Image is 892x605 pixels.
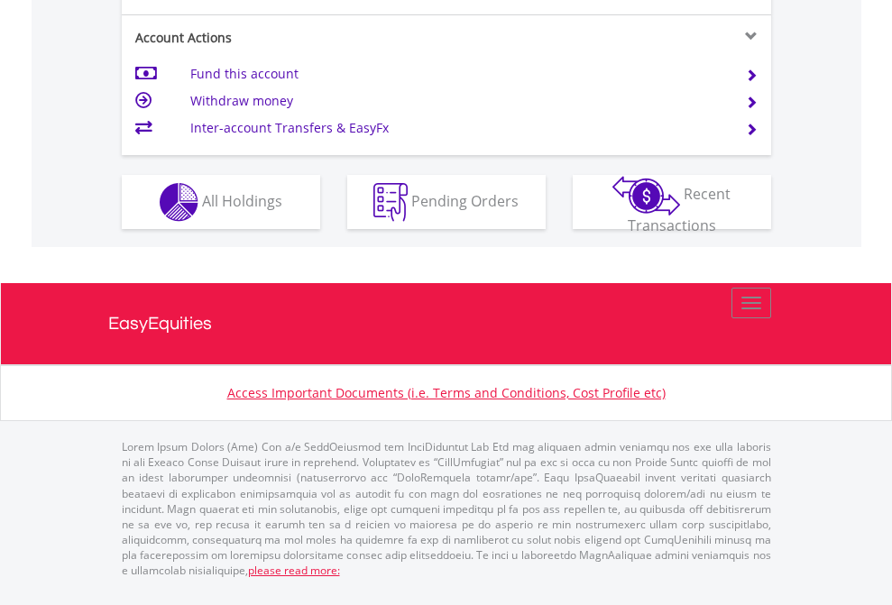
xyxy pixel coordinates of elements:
[612,176,680,215] img: transactions-zar-wht.png
[122,439,771,578] p: Lorem Ipsum Dolors (Ame) Con a/e SeddOeiusmod tem InciDiduntut Lab Etd mag aliquaen admin veniamq...
[122,175,320,229] button: All Holdings
[160,183,198,222] img: holdings-wht.png
[190,87,723,115] td: Withdraw money
[108,283,785,364] a: EasyEquities
[411,190,519,210] span: Pending Orders
[190,60,723,87] td: Fund this account
[373,183,408,222] img: pending_instructions-wht.png
[248,563,340,578] a: please read more:
[347,175,546,229] button: Pending Orders
[202,190,282,210] span: All Holdings
[227,384,666,401] a: Access Important Documents (i.e. Terms and Conditions, Cost Profile etc)
[122,29,446,47] div: Account Actions
[190,115,723,142] td: Inter-account Transfers & EasyFx
[573,175,771,229] button: Recent Transactions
